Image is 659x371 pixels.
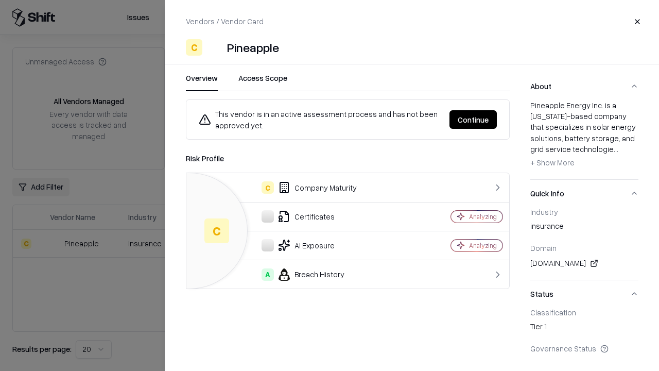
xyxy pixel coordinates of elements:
div: Quick Info [530,207,638,280]
div: Risk Profile [186,152,510,164]
div: Pineapple [227,39,279,56]
div: C [204,218,229,243]
button: Access Scope [238,73,287,91]
div: Certificates [195,210,415,223]
div: Governance Status [530,344,638,353]
div: Breach History [195,268,415,281]
span: ... [614,144,618,154]
p: Vendors / Vendor Card [186,16,264,27]
button: Continue [449,110,497,129]
button: + Show More [530,155,575,171]
div: This vendor is in an active assessment process and has not been approved yet. [199,108,441,131]
div: AI Exposure [195,239,415,251]
button: Overview [186,73,218,91]
button: Quick Info [530,180,638,207]
div: Analyzing [469,241,497,250]
button: Status [530,280,638,308]
div: Classification [530,308,638,317]
div: Pineapple Energy Inc. is a [US_STATE]-based company that specializes in solar energy solutions, b... [530,100,638,171]
div: About [530,100,638,179]
button: About [530,73,638,100]
div: Industry [530,207,638,216]
div: insurance [530,221,638,235]
div: C [186,39,202,56]
div: [DOMAIN_NAME] [530,257,638,269]
div: Domain [530,243,638,252]
div: C [262,181,274,194]
span: + Show More [530,158,575,167]
div: Company Maturity [195,181,415,194]
img: Pineapple [206,39,223,56]
div: Tier 1 [530,321,638,335]
div: Analyzing [469,212,497,221]
div: A [262,268,274,281]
